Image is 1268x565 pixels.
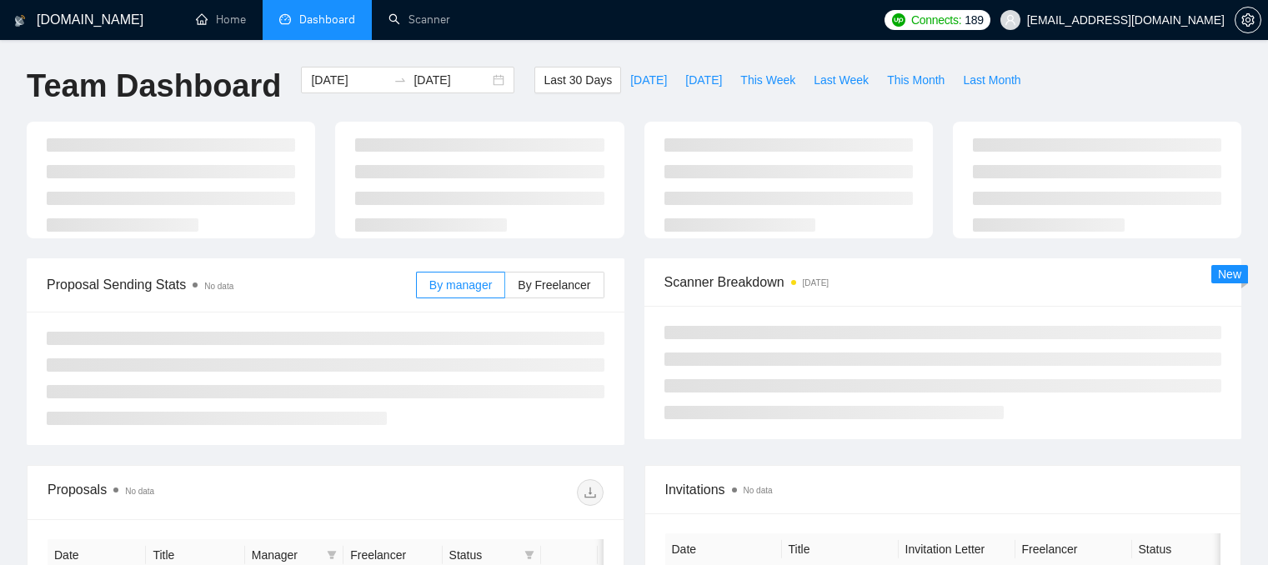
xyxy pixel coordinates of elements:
[731,67,804,93] button: This Week
[814,71,869,89] span: Last Week
[803,278,829,287] time: [DATE]
[449,546,518,564] span: Status
[892,13,905,27] img: upwork-logo.png
[664,272,1222,292] span: Scanner Breakdown
[393,73,407,87] span: swap-right
[534,67,621,93] button: Last 30 Days
[630,71,667,89] span: [DATE]
[388,12,450,27] a: searchScanner
[14,7,26,34] img: logo
[954,67,1030,93] button: Last Month
[676,67,731,93] button: [DATE]
[878,67,954,93] button: This Month
[279,13,291,25] span: dashboard
[1218,267,1241,281] span: New
[518,278,590,292] span: By Freelancer
[252,546,320,564] span: Manager
[740,71,795,89] span: This Week
[327,550,337,560] span: filter
[48,479,325,506] div: Proposals
[393,73,407,87] span: to
[963,71,1020,89] span: Last Month
[125,487,154,496] span: No data
[911,11,961,29] span: Connects:
[965,11,983,29] span: 189
[47,274,416,295] span: Proposal Sending Stats
[429,278,492,292] span: By manager
[196,12,246,27] a: homeHome
[544,71,612,89] span: Last 30 Days
[804,67,878,93] button: Last Week
[887,71,945,89] span: This Month
[299,12,355,27] span: Dashboard
[665,479,1221,500] span: Invitations
[621,67,676,93] button: [DATE]
[413,71,489,89] input: End date
[1235,13,1260,27] span: setting
[1211,508,1251,548] iframe: Intercom live chat
[1235,13,1261,27] a: setting
[685,71,722,89] span: [DATE]
[204,282,233,291] span: No data
[524,550,534,560] span: filter
[311,71,387,89] input: Start date
[1005,14,1016,26] span: user
[1235,7,1261,33] button: setting
[744,486,773,495] span: No data
[27,67,281,106] h1: Team Dashboard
